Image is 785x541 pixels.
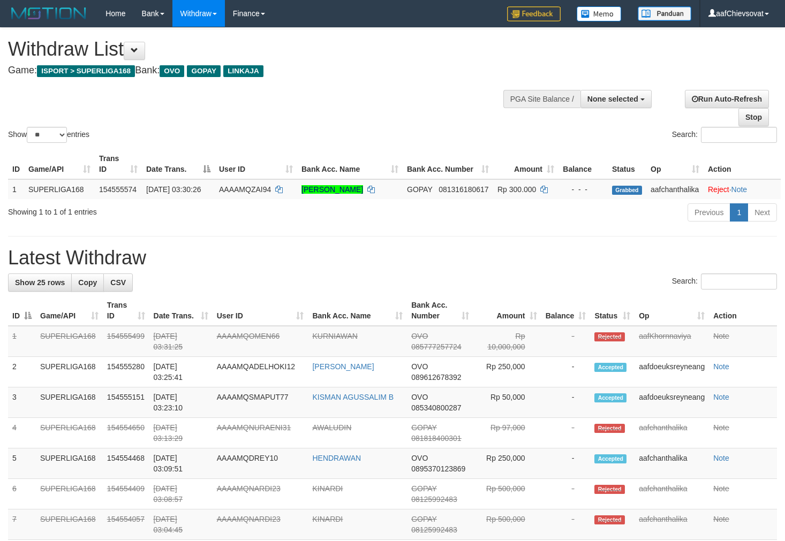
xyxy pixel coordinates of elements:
[685,90,769,108] a: Run Auto-Refresh
[713,393,729,401] a: Note
[37,65,135,77] span: ISPORT > SUPERLIGA168
[8,5,89,21] img: MOTION_logo.png
[213,326,308,357] td: AAAAMQOMEN66
[8,509,36,540] td: 7
[99,185,137,194] span: 154555574
[594,454,627,463] span: Accepted
[36,387,103,418] td: SUPERLIGA168
[187,65,221,77] span: GOPAY
[312,393,394,401] a: KISMAN AGUSSALIM B
[103,357,149,387] td: 154555280
[407,185,432,194] span: GOPAY
[8,387,36,418] td: 3
[411,464,465,473] span: Copy 0895370123869 to clipboard
[71,273,104,292] a: Copy
[713,423,729,432] a: Note
[36,509,103,540] td: SUPERLIGA168
[473,295,541,326] th: Amount: activate to sort column ascending
[473,448,541,479] td: Rp 250,000
[594,515,624,524] span: Rejected
[8,326,36,357] td: 1
[701,127,777,143] input: Search:
[731,185,748,194] a: Note
[308,295,407,326] th: Bank Acc. Name: activate to sort column ascending
[103,326,149,357] td: 154555499
[541,387,591,418] td: -
[713,362,729,371] a: Note
[312,332,358,340] a: KURNIAWAN
[635,387,709,418] td: aafdoeuksreyneang
[473,479,541,509] td: Rp 500,000
[103,448,149,479] td: 154554468
[507,6,561,21] img: Feedback.jpg
[149,357,213,387] td: [DATE] 03:25:41
[8,448,36,479] td: 5
[8,418,36,448] td: 4
[541,509,591,540] td: -
[149,387,213,418] td: [DATE] 03:23:10
[688,203,730,222] a: Previous
[213,418,308,448] td: AAAAMQNURAENI31
[215,149,297,179] th: User ID: activate to sort column ascending
[411,525,457,534] span: Copy 08125992483 to clipboard
[110,278,126,287] span: CSV
[312,423,351,432] a: AWALUDIN
[704,149,781,179] th: Action
[36,448,103,479] td: SUPERLIGA168
[78,278,97,287] span: Copy
[473,418,541,448] td: Rp 97,000
[541,479,591,509] td: -
[635,326,709,357] td: aafKhornnaviya
[638,6,691,21] img: panduan.png
[411,362,428,371] span: OVO
[713,515,729,523] a: Note
[587,95,638,103] span: None selected
[407,295,473,326] th: Bank Acc. Number: activate to sort column ascending
[8,202,319,217] div: Showing 1 to 1 of 1 entries
[594,363,627,372] span: Accepted
[748,203,777,222] a: Next
[594,393,627,402] span: Accepted
[36,357,103,387] td: SUPERLIGA168
[149,448,213,479] td: [DATE] 03:09:51
[646,179,704,199] td: aafchanthalika
[411,484,436,493] span: GOPAY
[146,185,201,194] span: [DATE] 03:30:26
[36,479,103,509] td: SUPERLIGA168
[558,149,608,179] th: Balance
[403,149,493,179] th: Bank Acc. Number: activate to sort column ascending
[142,149,215,179] th: Date Trans.: activate to sort column descending
[730,203,748,222] a: 1
[411,393,428,401] span: OVO
[541,418,591,448] td: -
[608,149,646,179] th: Status
[103,295,149,326] th: Trans ID: activate to sort column ascending
[149,418,213,448] td: [DATE] 03:13:29
[95,149,142,179] th: Trans ID: activate to sort column ascending
[635,295,709,326] th: Op: activate to sort column ascending
[36,418,103,448] td: SUPERLIGA168
[312,454,361,462] a: HENDRAWAN
[541,295,591,326] th: Balance: activate to sort column ascending
[8,273,72,292] a: Show 25 rows
[297,149,403,179] th: Bank Acc. Name: activate to sort column ascending
[541,357,591,387] td: -
[411,342,461,351] span: Copy 085777257724 to clipboard
[635,479,709,509] td: aafchanthalika
[312,484,343,493] a: KINARDI
[149,479,213,509] td: [DATE] 03:08:57
[473,326,541,357] td: Rp 10,000,000
[473,357,541,387] td: Rp 250,000
[24,149,95,179] th: Game/API: activate to sort column ascending
[8,65,512,76] h4: Game: Bank:
[738,108,769,126] a: Stop
[213,448,308,479] td: AAAAMQDREY10
[713,332,729,340] a: Note
[8,127,89,143] label: Show entries
[27,127,67,143] select: Showentries
[635,418,709,448] td: aafchanthalika
[704,179,781,199] td: ·
[15,278,65,287] span: Show 25 rows
[473,509,541,540] td: Rp 500,000
[213,295,308,326] th: User ID: activate to sort column ascending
